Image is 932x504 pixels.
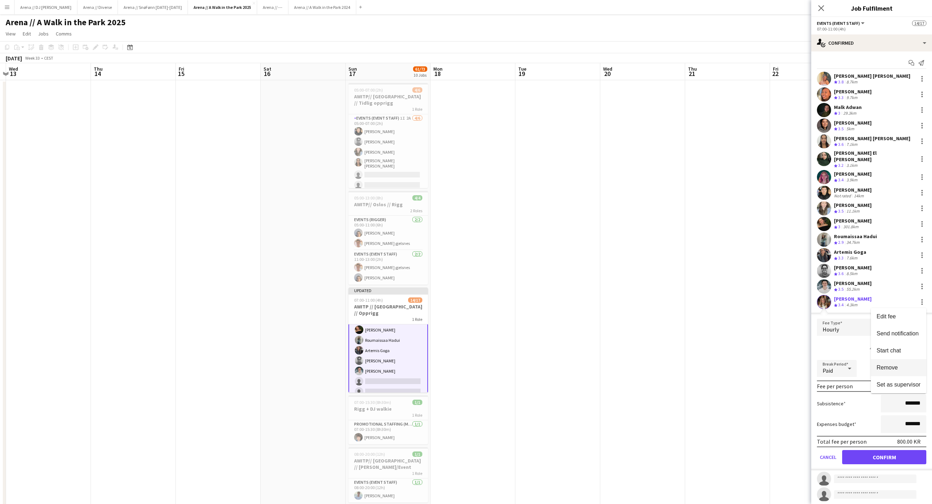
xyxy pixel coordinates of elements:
button: Send notification [871,325,926,342]
span: Send notification [877,330,919,336]
button: Set as supervisor [871,376,926,393]
span: Set as supervisor [877,381,921,387]
button: Start chat [871,342,926,359]
span: Start chat [877,347,901,353]
span: Remove [877,364,898,370]
button: Edit fee [871,308,926,325]
span: Edit fee [877,313,896,319]
button: Remove [871,359,926,376]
